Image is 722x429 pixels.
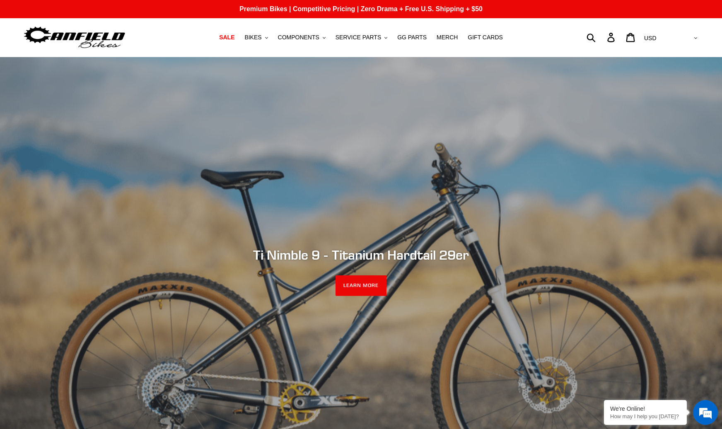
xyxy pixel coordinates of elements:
[468,34,503,41] span: GIFT CARDS
[215,32,239,43] a: SALE
[432,32,462,43] a: MERCH
[274,32,330,43] button: COMPONENTS
[437,34,458,41] span: MERCH
[331,32,391,43] button: SERVICE PARTS
[610,413,681,419] p: How may I help you today?
[219,34,234,41] span: SALE
[336,34,381,41] span: SERVICE PARTS
[336,275,386,296] a: LEARN MORE
[464,32,507,43] a: GIFT CARDS
[244,34,261,41] span: BIKES
[240,32,272,43] button: BIKES
[397,34,427,41] span: GG PARTS
[278,34,319,41] span: COMPONENTS
[610,405,681,412] div: We're Online!
[23,24,126,51] img: Canfield Bikes
[591,28,612,46] input: Search
[393,32,431,43] a: GG PARTS
[135,247,587,263] h2: Ti Nimble 9 - Titanium Hardtail 29er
